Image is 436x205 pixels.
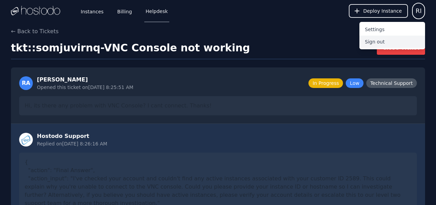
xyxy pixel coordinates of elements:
[11,6,60,16] img: Logo
[19,96,417,115] div: Hi, its there any problem with VNC Console? I cant connect. Thanks!
[11,42,250,54] h1: tkt::somjuvirnq - VNC Console not working
[415,6,422,16] span: RI
[37,76,133,84] div: [PERSON_NAME]
[37,132,107,140] div: Hostodo Support
[37,140,107,147] div: Replied on [DATE] 8:26:16 AM
[19,76,33,90] div: RA
[346,78,364,88] span: Low
[363,8,402,14] span: Deploy Instance
[359,23,425,36] button: Settings
[349,4,408,18] button: Deploy Instance
[359,36,425,48] button: Sign out
[37,84,133,91] div: Opened this ticket on [DATE] 8:25:51 AM
[19,133,33,146] img: Staff
[11,27,58,36] button: ← Back to Tickets
[366,78,417,88] span: Technical Support
[308,78,343,88] span: In Progress
[412,3,425,19] button: User menu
